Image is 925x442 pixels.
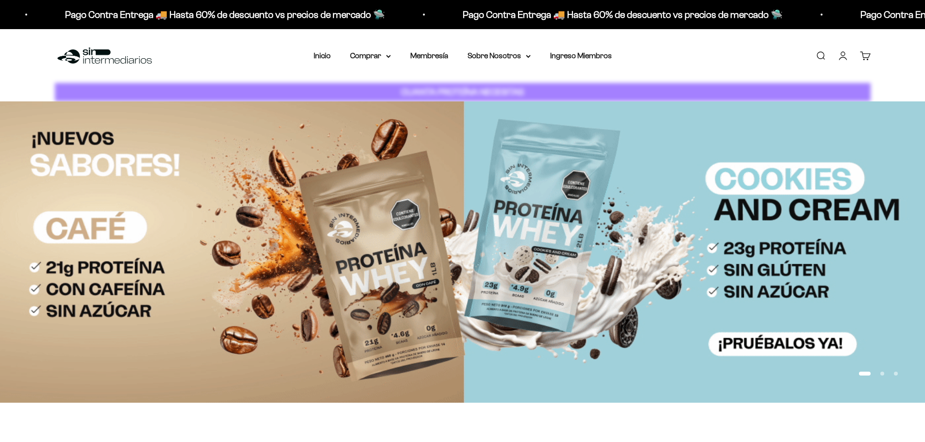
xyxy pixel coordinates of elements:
[468,49,531,62] summary: Sobre Nosotros
[63,7,383,22] p: Pago Contra Entrega 🚚 Hasta 60% de descuento vs precios de mercado 🛸
[550,51,612,60] a: Ingreso Miembros
[314,51,331,60] a: Inicio
[401,87,524,97] strong: CUANTA PROTEÍNA NECESITAS
[350,49,391,62] summary: Comprar
[461,7,781,22] p: Pago Contra Entrega 🚚 Hasta 60% de descuento vs precios de mercado 🛸
[410,51,448,60] a: Membresía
